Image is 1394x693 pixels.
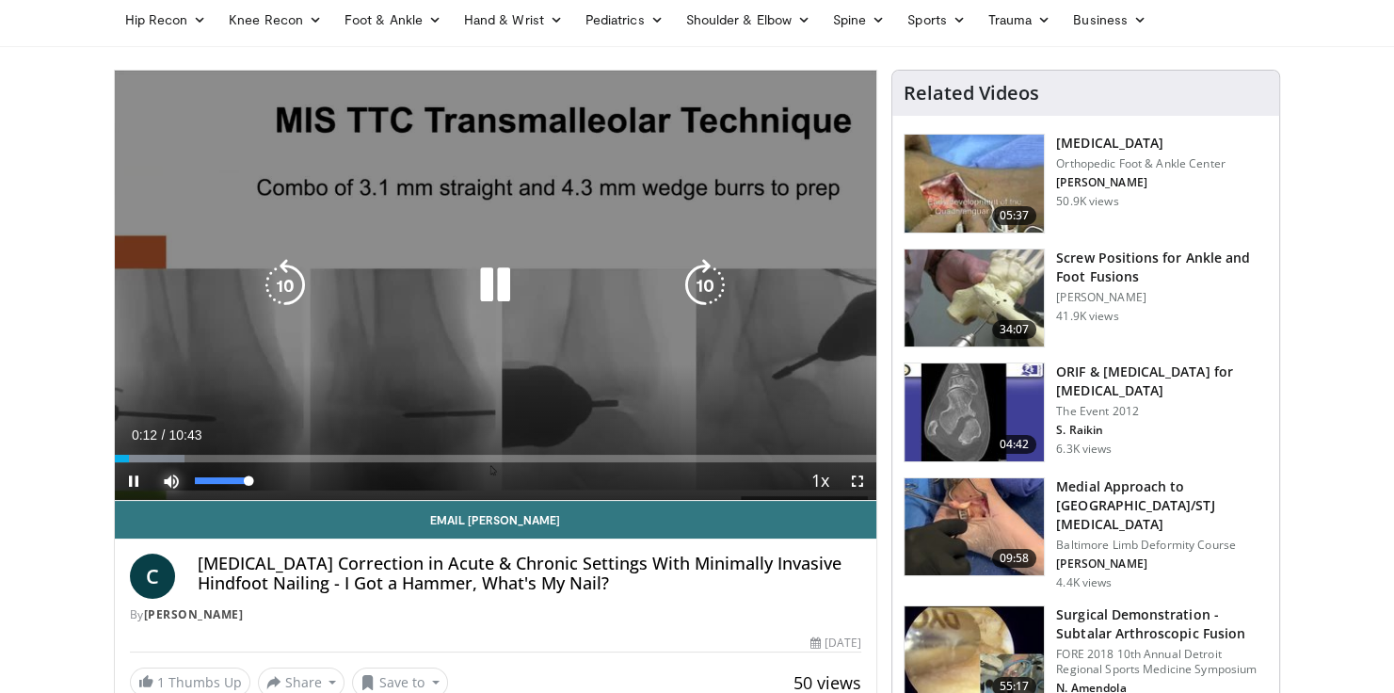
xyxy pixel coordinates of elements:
[144,606,244,622] a: [PERSON_NAME]
[904,82,1039,105] h4: Related Videos
[839,462,876,500] button: Fullscreen
[992,435,1037,454] span: 04:42
[1056,134,1226,153] h3: [MEDICAL_DATA]
[1056,647,1268,677] p: FORE 2018 10th Annual Detroit Regional Sports Medicine Symposium
[157,673,165,691] span: 1
[1056,363,1268,400] h3: ORIF & [MEDICAL_DATA] for [MEDICAL_DATA]
[905,250,1044,347] img: 67572_0000_3.png.150x105_q85_crop-smart_upscale.jpg
[132,427,157,443] span: 0:12
[1056,556,1268,572] p: [PERSON_NAME]
[1056,194,1118,209] p: 50.9K views
[115,71,877,501] video-js: Video Player
[675,1,822,39] a: Shoulder & Elbow
[1062,1,1158,39] a: Business
[333,1,453,39] a: Foot & Ankle
[130,554,175,599] a: C
[152,462,190,500] button: Mute
[162,427,166,443] span: /
[904,363,1268,462] a: 04:42 ORIF & [MEDICAL_DATA] for [MEDICAL_DATA] The Event 2012 S. Raikin 6.3K views
[1056,156,1226,171] p: Orthopedic Foot & Ankle Center
[1056,309,1118,324] p: 41.9K views
[904,477,1268,590] a: 09:58 Medial Approach to [GEOGRAPHIC_DATA]/STJ [MEDICAL_DATA] Baltimore Limb Deformity Course [PE...
[904,134,1268,234] a: 05:37 [MEDICAL_DATA] Orthopedic Foot & Ankle Center [PERSON_NAME] 50.9K views
[905,363,1044,461] img: E-HI8y-Omg85H4KX4xMDoxOmtxOwKG7D_4.150x105_q85_crop-smart_upscale.jpg
[168,427,201,443] span: 10:43
[992,549,1037,568] span: 09:58
[896,1,977,39] a: Sports
[992,206,1037,225] span: 05:37
[822,1,896,39] a: Spine
[198,554,862,594] h4: [MEDICAL_DATA] Correction in Acute & Chronic Settings With Minimally Invasive Hindfoot Nailing - ...
[115,455,877,462] div: Progress Bar
[130,606,862,623] div: By
[1056,404,1268,419] p: The Event 2012
[453,1,574,39] a: Hand & Wrist
[977,1,1063,39] a: Trauma
[195,477,248,484] div: Volume Level
[801,462,839,500] button: Playback Rate
[905,478,1044,576] img: b3e585cd-3312-456d-b1b7-4eccbcdb01ed.150x105_q85_crop-smart_upscale.jpg
[1056,605,1268,643] h3: Surgical Demonstration - Subtalar Arthroscopic Fusion
[217,1,333,39] a: Knee Recon
[1056,477,1268,534] h3: Medial Approach to [GEOGRAPHIC_DATA]/STJ [MEDICAL_DATA]
[905,135,1044,233] img: 545635_3.png.150x105_q85_crop-smart_upscale.jpg
[1056,175,1226,190] p: [PERSON_NAME]
[1056,423,1268,438] p: S. Raikin
[992,320,1037,339] span: 34:07
[1056,249,1268,286] h3: Screw Positions for Ankle and Foot Fusions
[114,1,218,39] a: Hip Recon
[1056,575,1112,590] p: 4.4K views
[1056,538,1268,553] p: Baltimore Limb Deformity Course
[1056,442,1112,457] p: 6.3K views
[810,635,861,652] div: [DATE]
[115,501,877,539] a: Email [PERSON_NAME]
[574,1,675,39] a: Pediatrics
[904,249,1268,348] a: 34:07 Screw Positions for Ankle and Foot Fusions [PERSON_NAME] 41.9K views
[115,462,152,500] button: Pause
[1056,290,1268,305] p: [PERSON_NAME]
